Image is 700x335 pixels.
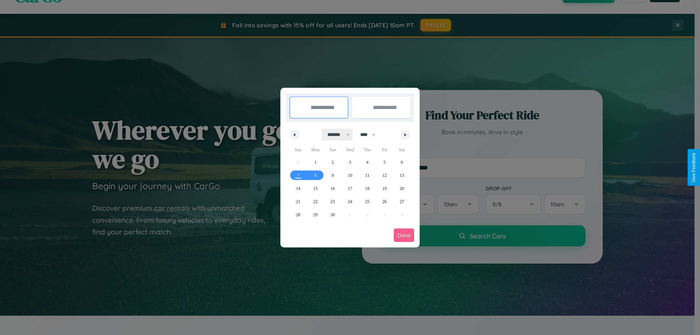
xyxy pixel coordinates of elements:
[376,169,393,182] button: 12
[349,156,351,169] span: 3
[324,208,341,221] button: 30
[307,195,324,208] button: 22
[289,195,307,208] button: 21
[289,208,307,221] button: 28
[331,208,335,221] span: 30
[313,195,318,208] span: 22
[348,195,352,208] span: 24
[393,144,411,156] span: Sat
[393,156,411,169] button: 6
[341,195,358,208] button: 24
[400,182,404,195] span: 20
[331,195,335,208] span: 23
[384,156,386,169] span: 5
[691,153,696,182] div: Give Feedback
[341,169,358,182] button: 10
[393,169,411,182] button: 13
[401,156,403,169] span: 6
[296,195,300,208] span: 21
[297,169,299,182] span: 7
[296,182,300,195] span: 14
[376,144,393,156] span: Fri
[365,169,370,182] span: 11
[341,144,358,156] span: Wed
[313,208,318,221] span: 29
[324,144,341,156] span: Tue
[341,156,358,169] button: 3
[394,229,414,242] button: Done
[307,156,324,169] button: 1
[314,156,316,169] span: 1
[376,195,393,208] button: 26
[348,182,352,195] span: 17
[348,169,352,182] span: 10
[359,195,376,208] button: 25
[359,156,376,169] button: 4
[324,169,341,182] button: 9
[307,208,324,221] button: 29
[296,208,300,221] span: 28
[289,144,307,156] span: Sun
[359,169,376,182] button: 11
[376,156,393,169] button: 5
[382,195,387,208] span: 26
[314,169,316,182] span: 8
[382,169,387,182] span: 12
[324,182,341,195] button: 16
[359,182,376,195] button: 18
[382,182,387,195] span: 19
[307,169,324,182] button: 8
[365,182,369,195] span: 18
[324,156,341,169] button: 2
[365,195,369,208] span: 25
[400,195,404,208] span: 27
[332,156,334,169] span: 2
[366,156,368,169] span: 4
[332,169,334,182] span: 9
[289,182,307,195] button: 14
[307,182,324,195] button: 15
[324,195,341,208] button: 23
[307,144,324,156] span: Mon
[376,182,393,195] button: 19
[393,195,411,208] button: 27
[331,182,335,195] span: 16
[393,182,411,195] button: 20
[400,169,404,182] span: 13
[359,144,376,156] span: Thu
[341,182,358,195] button: 17
[313,182,318,195] span: 15
[289,169,307,182] button: 7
